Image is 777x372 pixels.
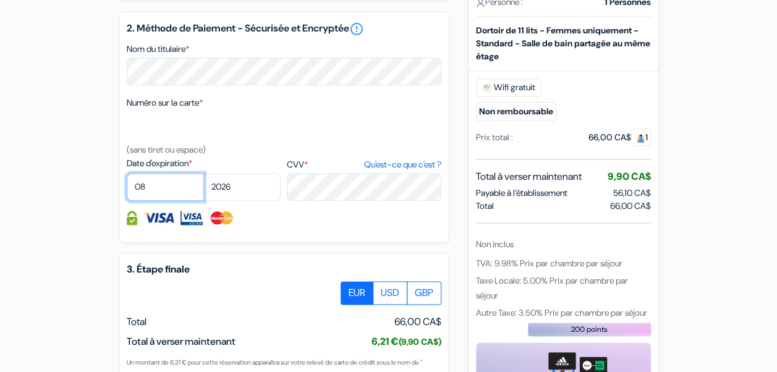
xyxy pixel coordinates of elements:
[180,211,203,225] img: Visa Electron
[636,133,645,143] img: guest.svg
[127,211,137,225] img: Information de carte de crédit entièrement encryptée et sécurisée
[127,315,146,328] span: Total
[127,335,236,348] span: Total à verser maintenant
[127,157,281,170] label: Date d'expiration
[394,315,441,329] span: 66,00 CA$
[610,200,651,213] span: 66,00 CA$
[476,78,541,97] span: Wifi gratuit
[482,83,491,93] img: free_wifi.svg
[287,158,441,171] label: CVV
[571,324,608,335] span: 200 points
[476,102,556,121] small: Non remboursable
[407,281,441,305] label: GBP
[341,281,441,305] div: Basic radio toggle button group
[127,96,203,109] label: Numéro sur la carte
[209,211,234,225] img: Master Card
[127,144,206,155] small: (sans tiret ou espace)
[127,263,441,275] h5: 3. Étape finale
[631,129,651,146] span: 1
[363,158,441,171] a: Qu'est-ce que c'est ?
[143,211,174,225] img: Visa
[127,43,189,56] label: Nom du titulaire
[476,275,628,301] span: Taxe Locale: 5.00% Prix par chambre par séjour
[476,258,622,269] span: TVA: 9.98% Prix par chambre par séjour
[476,238,651,251] div: Non inclus
[127,22,441,36] h5: 2. Méthode de Paiement - Sécurisée et Encryptée
[613,187,651,198] span: 56,10 CA$
[476,25,650,62] b: Dortoir de 11 lits - Femmes uniquement - Standard - Salle de bain partagée au même étage
[476,187,567,200] span: Payable à l’établissement
[588,131,651,144] div: 66,00 CA$
[341,281,373,305] label: EUR
[608,170,651,183] span: 9,90 CA$
[476,307,647,318] span: Autre Taxe: 3.50% Prix par chambre par séjour
[399,336,441,347] small: (9,90 CA$)
[373,281,407,305] label: USD
[349,22,364,36] a: error_outline
[476,131,513,144] div: Prix total :
[372,335,441,348] span: 6,21 €
[476,200,494,213] span: Total
[476,169,582,184] span: Total à verser maintenant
